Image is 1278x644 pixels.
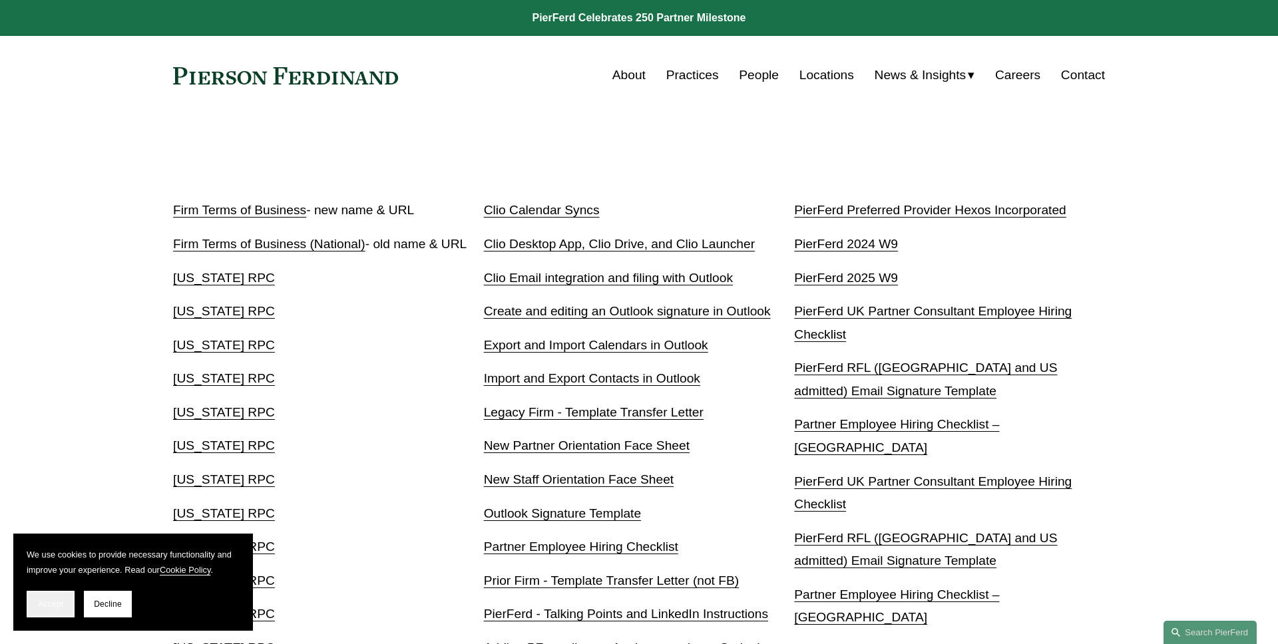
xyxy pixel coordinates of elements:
a: PierFerd 2025 W9 [794,271,898,285]
a: Partner Employee Hiring Checklist [484,540,678,554]
p: - old name & URL [173,233,484,256]
a: [US_STATE] RPC [173,506,275,520]
a: Prior Firm - Template Transfer Letter (not FB) [484,573,740,587]
a: [US_STATE] RPC [173,405,275,419]
a: [US_STATE] RPC [173,573,275,587]
span: Decline [94,599,122,609]
a: Clio Email integration and filing with Outlook [484,271,733,285]
a: Clio Calendar Syncs [484,203,600,217]
a: PierFerd UK Partner Consultant Employee Hiring Checklist [794,304,1072,341]
span: News & Insights [875,64,966,87]
a: New Staff Orientation Face Sheet [484,472,674,486]
a: Legacy Firm - Template Transfer Letter [484,405,704,419]
a: New Partner Orientation Face Sheet [484,438,690,452]
button: Accept [27,591,75,617]
a: [US_STATE] RPC [173,438,275,452]
section: Cookie banner [13,534,253,631]
a: PierFerd Preferred Provider Hexos Incorporated [794,203,1066,217]
a: [US_STATE] RPC [173,271,275,285]
span: Accept [38,599,63,609]
a: People [739,63,779,88]
a: [US_STATE] RPC [173,371,275,385]
a: [US_STATE] RPC [173,540,275,554]
a: Careers [995,63,1040,88]
a: Locations [799,63,854,88]
a: Create and editing an Outlook signature in Outlook [484,304,771,318]
a: PierFerd UK Partner Consultant Employee Hiring Checklist [794,474,1072,512]
a: [US_STATE] RPC [173,607,275,621]
a: [US_STATE] RPC [173,338,275,352]
a: PierFerd RFL ([GEOGRAPHIC_DATA] and US admitted) Email Signature Template [794,361,1057,398]
a: Import and Export Contacts in Outlook [484,371,700,385]
a: Export and Import Calendars in Outlook [484,338,708,352]
a: [US_STATE] RPC [173,304,275,318]
a: Outlook Signature Template [484,506,641,520]
a: Cookie Policy [160,565,211,575]
a: Partner Employee Hiring Checklist – [GEOGRAPHIC_DATA] [794,417,999,454]
a: [US_STATE] RPC [173,472,275,486]
a: PierFerd - Talking Points and LinkedIn Instructions [484,607,768,621]
a: Practices [666,63,719,88]
a: Clio Desktop App, Clio Drive, and Clio Launcher [484,237,755,251]
a: Search this site [1164,621,1257,644]
p: We use cookies to provide necessary functionality and improve your experience. Read our . [27,547,240,577]
a: PierFerd 2024 W9 [794,237,898,251]
a: Partner Employee Hiring Checklist – [GEOGRAPHIC_DATA] [794,587,999,625]
a: About [612,63,646,88]
a: Firm Terms of Business [173,203,306,217]
a: Firm Terms of Business (National) [173,237,365,251]
button: Decline [84,591,132,617]
p: - new name & URL [173,199,484,222]
a: Contact [1061,63,1105,88]
a: folder dropdown [875,63,975,88]
a: PierFerd RFL ([GEOGRAPHIC_DATA] and US admitted) Email Signature Template [794,531,1057,568]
